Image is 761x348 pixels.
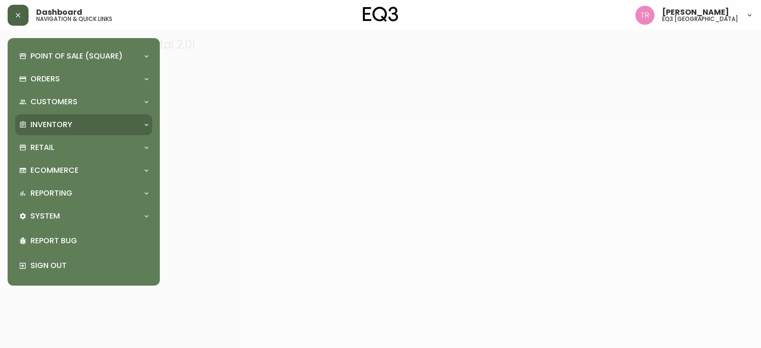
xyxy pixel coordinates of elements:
p: Customers [30,97,78,107]
div: Orders [15,69,152,89]
p: System [30,211,60,221]
div: Reporting [15,183,152,204]
div: Point of Sale (Square) [15,46,152,67]
p: Ecommerce [30,165,78,176]
div: Customers [15,91,152,112]
div: Report Bug [15,229,152,253]
h5: navigation & quick links [36,16,112,22]
img: 214b9049a7c64896e5c13e8f38ff7a87 [635,6,654,25]
img: logo [363,7,398,22]
div: Sign Out [15,253,152,278]
p: Inventory [30,119,72,130]
p: Reporting [30,188,72,199]
div: Retail [15,137,152,158]
span: [PERSON_NAME] [662,9,729,16]
h5: eq3 [GEOGRAPHIC_DATA] [662,16,738,22]
p: Point of Sale (Square) [30,51,123,61]
p: Report Bug [30,236,148,246]
div: Inventory [15,114,152,135]
p: Retail [30,142,54,153]
p: Sign Out [30,260,148,271]
div: Ecommerce [15,160,152,181]
p: Orders [30,74,60,84]
span: Dashboard [36,9,82,16]
div: System [15,206,152,227]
